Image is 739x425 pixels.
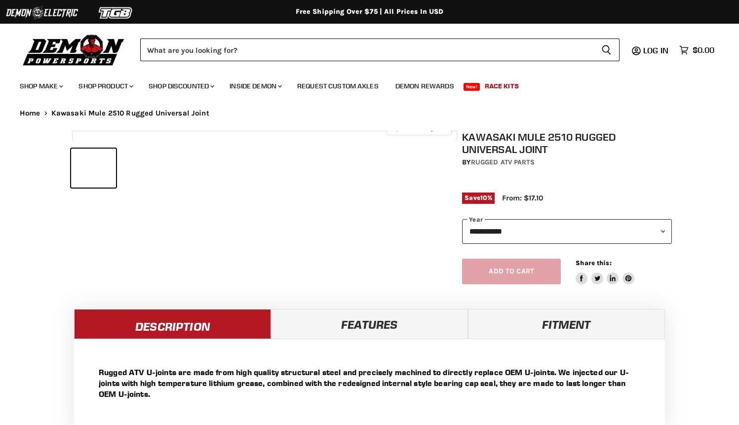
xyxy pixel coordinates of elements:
[464,83,480,91] span: New!
[674,43,719,57] a: $0.00
[140,39,593,61] input: Search
[639,46,674,55] a: Log in
[462,157,672,168] div: by
[462,219,672,243] select: year
[576,259,634,285] aside: Share this:
[222,76,288,96] a: Inside Demon
[74,309,271,339] a: Description
[643,45,668,55] span: Log in
[693,45,714,55] span: $0.00
[271,309,468,339] a: Features
[593,39,620,61] button: Search
[141,76,220,96] a: Shop Discounted
[462,193,495,203] span: Save %
[5,3,79,22] img: Demon Electric Logo 2
[79,3,153,22] img: TGB Logo 2
[290,76,386,96] a: Request Custom Axles
[51,109,209,117] span: Kawasaki Mule 2510 Rugged Universal Joint
[576,259,611,267] span: Share this:
[471,158,535,166] a: Rugged ATV Parts
[468,309,665,339] a: Fitment
[502,193,543,202] span: From: $17.10
[99,367,640,399] p: Rugged ATV U-joints are made from high quality structural steel and precisely machined to directl...
[391,124,446,132] span: Click to expand
[388,76,462,96] a: Demon Rewards
[71,149,116,188] button: IMAGE thumbnail
[462,131,672,155] h1: Kawasaki Mule 2510 Rugged Universal Joint
[140,39,620,61] form: Product
[20,32,128,67] img: Demon Powersports
[20,109,40,117] a: Home
[480,194,487,201] span: 10
[12,72,712,96] ul: Main menu
[12,76,69,96] a: Shop Make
[477,76,526,96] a: Race Kits
[71,76,139,96] a: Shop Product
